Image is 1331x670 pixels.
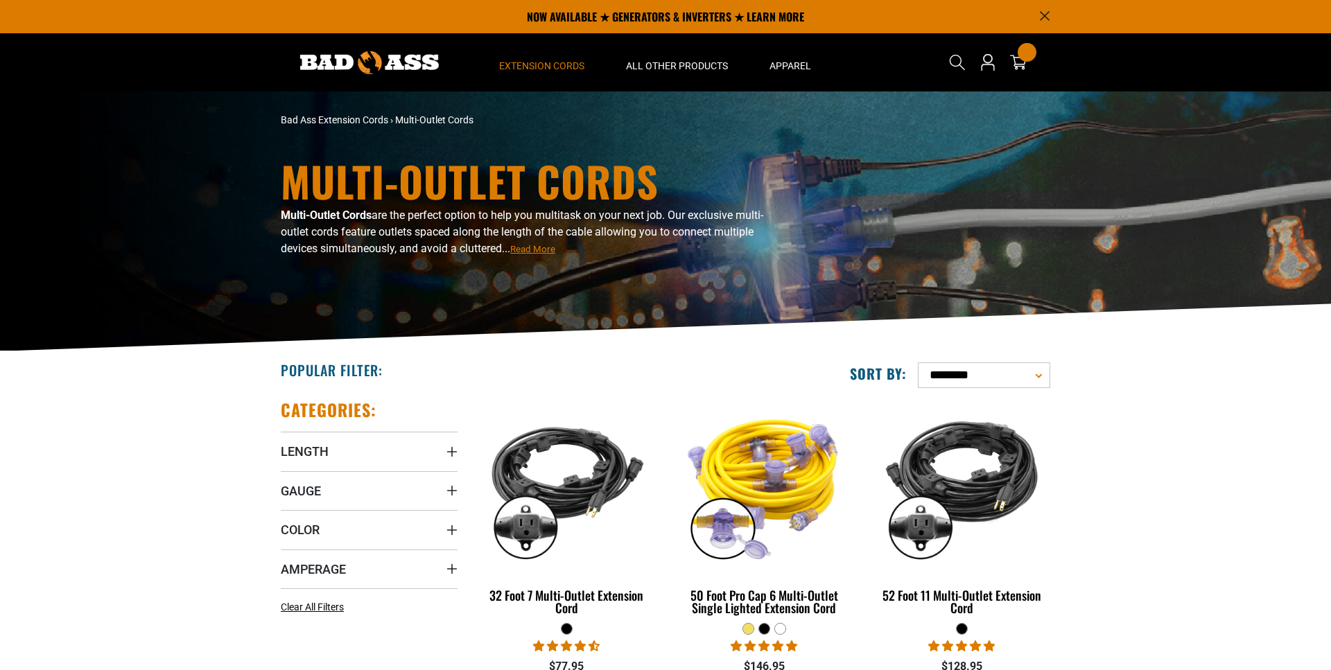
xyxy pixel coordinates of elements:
[873,399,1050,622] a: black 52 Foot 11 Multi-Outlet Extension Cord
[626,60,728,72] span: All Other Products
[281,600,349,615] a: Clear All Filters
[769,60,811,72] span: Apparel
[676,589,853,614] div: 50 Foot Pro Cap 6 Multi-Outlet Single Lighted Extension Cord
[281,561,346,577] span: Amperage
[874,406,1049,565] img: black
[281,522,320,538] span: Color
[281,113,787,127] nav: breadcrumbs
[281,471,458,510] summary: Gauge
[605,33,749,91] summary: All Other Products
[676,399,853,622] a: yellow 50 Foot Pro Cap 6 Multi-Outlet Single Lighted Extension Cord
[390,114,393,125] span: ›
[281,361,383,379] h2: Popular Filter:
[677,406,851,565] img: yellow
[478,33,605,91] summary: Extension Cords
[395,114,473,125] span: Multi-Outlet Cords
[510,244,555,254] span: Read More
[946,51,968,73] summary: Search
[499,60,584,72] span: Extension Cords
[281,399,376,421] h2: Categories:
[480,406,654,565] img: black
[749,33,832,91] summary: Apparel
[300,51,439,74] img: Bad Ass Extension Cords
[281,209,763,255] span: are the perfect option to help you multitask on your next job. Our exclusive multi-outlet cords f...
[281,209,372,222] b: Multi-Outlet Cords
[281,160,787,202] h1: Multi-Outlet Cords
[533,640,600,653] span: 4.74 stars
[928,640,995,653] span: 4.95 stars
[478,589,655,614] div: 32 Foot 7 Multi-Outlet Extension Cord
[281,483,321,499] span: Gauge
[478,399,655,622] a: black 32 Foot 7 Multi-Outlet Extension Cord
[281,114,388,125] a: Bad Ass Extension Cords
[281,549,458,588] summary: Amperage
[281,510,458,549] summary: Color
[731,640,797,653] span: 4.80 stars
[281,601,344,612] span: Clear All Filters
[873,589,1050,614] div: 52 Foot 11 Multi-Outlet Extension Cord
[281,443,329,459] span: Length
[850,364,907,382] label: Sort by:
[281,432,458,470] summary: Length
